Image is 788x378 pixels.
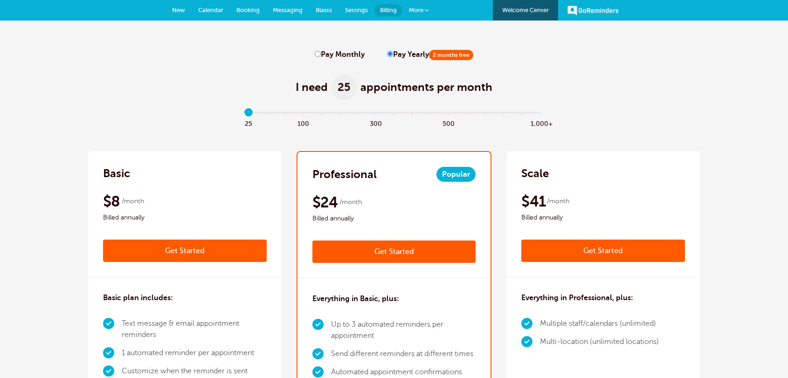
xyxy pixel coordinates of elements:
span: 300 [367,117,385,128]
span: I need [296,80,328,95]
span: /month [339,197,362,208]
span: Settings [345,7,368,14]
span: Billed annually [312,213,476,224]
span: /month [547,196,569,207]
h2: Professional [312,167,377,182]
span: 1,000+ [531,117,549,128]
span: 2 months free [429,50,473,60]
span: New [172,7,185,14]
input: Pay Monthly [315,51,321,57]
span: $24 [312,193,338,212]
span: $41 [521,192,546,211]
li: Multi-location (unlimited locations) [540,333,659,351]
span: Calendar [198,7,223,14]
span: 100 [294,117,312,128]
label: Pay Yearly [387,50,473,59]
h2: Basic [103,166,130,181]
span: /month [122,196,144,207]
span: Booking [236,7,260,14]
span: $8 [103,192,120,211]
h3: Everything in Professional, plus: [521,292,633,303]
h3: Everything in Basic, plus: [312,293,399,304]
h3: Basic plan includes: [103,292,173,303]
span: Billed annually [103,212,267,223]
span: 25 [240,117,258,128]
li: Multiple staff/calendars (unlimited) [540,315,659,333]
a: Get Started [312,241,476,263]
span: More [409,7,423,14]
span: Blasts [316,7,332,14]
span: Messaging [273,7,303,14]
h2: Scale [521,166,549,181]
span: Billed annually [521,212,685,223]
span: 500 [440,117,458,128]
span: 25 [332,74,357,100]
a: Get Started [521,240,685,262]
label: Pay Monthly [315,50,365,59]
li: Up to 3 automated reminders per appointment [331,316,476,345]
input: Pay Yearly2 months free [387,51,393,57]
li: Send different reminders at different times [331,345,476,363]
a: Billing [374,4,402,16]
span: appointments per month [360,80,492,95]
span: Billing [380,7,397,14]
li: Text message & email appointment reminders [122,315,267,344]
span: Popular [436,167,476,182]
li: 1 automated reminder per appointment [122,344,267,362]
a: Get Started [103,240,267,262]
